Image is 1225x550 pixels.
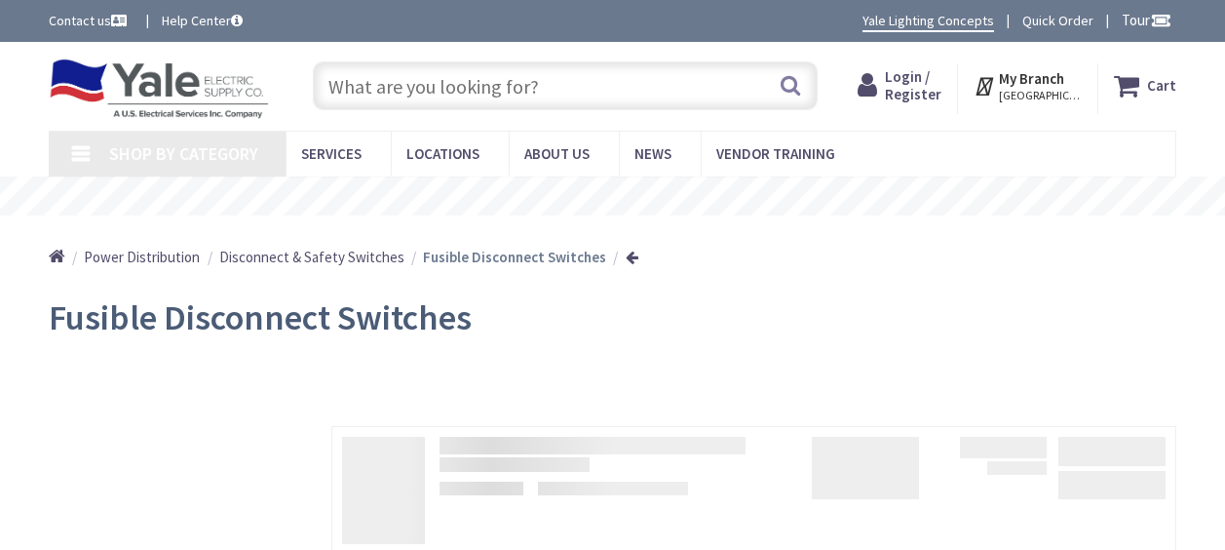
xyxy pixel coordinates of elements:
[423,248,606,266] strong: Fusible Disconnect Switches
[524,144,590,163] span: About Us
[84,248,200,266] span: Power Distribution
[109,142,258,165] span: Shop By Category
[862,11,994,32] a: Yale Lighting Concepts
[999,69,1064,88] strong: My Branch
[49,11,131,30] a: Contact us
[313,61,818,110] input: What are you looking for?
[219,248,404,266] span: Disconnect & Safety Switches
[406,144,479,163] span: Locations
[716,144,835,163] span: Vendor Training
[1147,68,1176,103] strong: Cart
[301,144,362,163] span: Services
[49,59,269,119] img: Yale Electric Supply Co.
[885,67,941,103] span: Login / Register
[858,68,941,103] a: Login / Register
[1122,11,1171,29] span: Tour
[634,144,671,163] span: News
[84,247,200,267] a: Power Distribution
[49,295,472,339] span: Fusible Disconnect Switches
[219,247,404,267] a: Disconnect & Safety Switches
[999,88,1082,103] span: [GEOGRAPHIC_DATA], [GEOGRAPHIC_DATA]
[974,68,1082,103] div: My Branch [GEOGRAPHIC_DATA], [GEOGRAPHIC_DATA]
[162,11,243,30] a: Help Center
[1022,11,1093,30] a: Quick Order
[1114,68,1176,103] a: Cart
